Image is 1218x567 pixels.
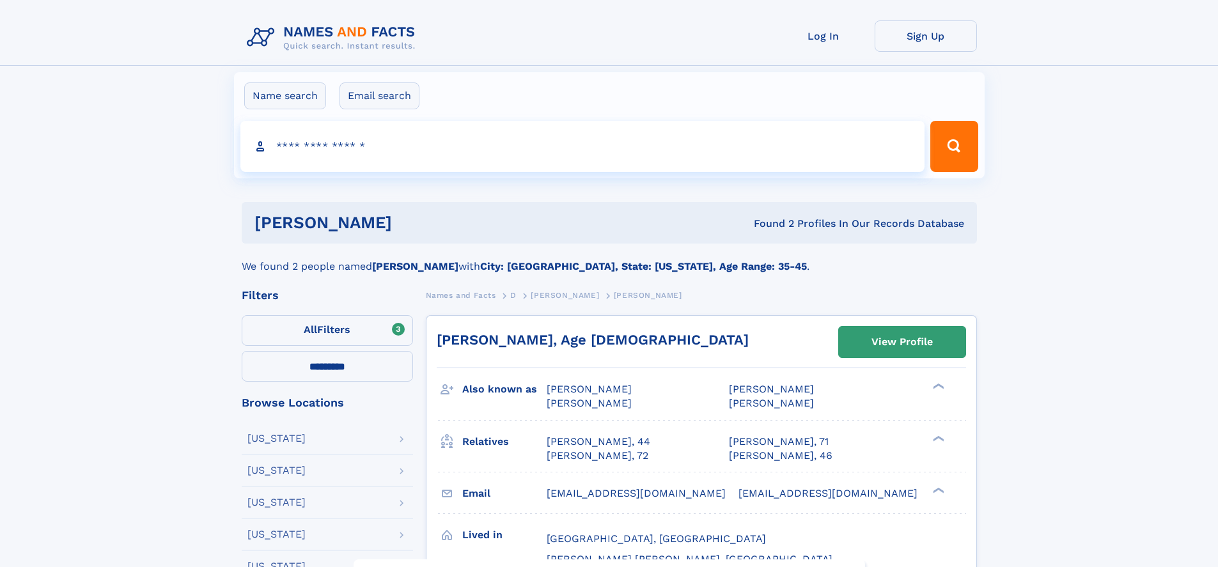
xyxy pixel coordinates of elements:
[480,260,807,272] b: City: [GEOGRAPHIC_DATA], State: [US_STATE], Age Range: 35-45
[729,397,814,409] span: [PERSON_NAME]
[930,434,945,442] div: ❯
[247,433,306,444] div: [US_STATE]
[547,487,726,499] span: [EMAIL_ADDRESS][DOMAIN_NAME]
[240,121,925,172] input: search input
[547,553,832,565] span: [PERSON_NAME] [PERSON_NAME], [GEOGRAPHIC_DATA]
[247,529,306,540] div: [US_STATE]
[247,465,306,476] div: [US_STATE]
[254,215,573,231] h1: [PERSON_NAME]
[247,497,306,508] div: [US_STATE]
[242,315,413,346] label: Filters
[729,435,829,449] a: [PERSON_NAME], 71
[242,244,977,274] div: We found 2 people named with .
[547,532,766,545] span: [GEOGRAPHIC_DATA], [GEOGRAPHIC_DATA]
[510,291,517,300] span: D
[573,217,964,231] div: Found 2 Profiles In Our Records Database
[244,82,326,109] label: Name search
[437,332,749,348] a: [PERSON_NAME], Age [DEMOGRAPHIC_DATA]
[738,487,917,499] span: [EMAIL_ADDRESS][DOMAIN_NAME]
[462,431,547,453] h3: Relatives
[547,397,632,409] span: [PERSON_NAME]
[930,486,945,494] div: ❯
[729,449,832,463] a: [PERSON_NAME], 46
[531,291,599,300] span: [PERSON_NAME]
[772,20,875,52] a: Log In
[547,449,648,463] a: [PERSON_NAME], 72
[614,291,682,300] span: [PERSON_NAME]
[372,260,458,272] b: [PERSON_NAME]
[839,327,965,357] a: View Profile
[426,287,496,303] a: Names and Facts
[304,323,317,336] span: All
[531,287,599,303] a: [PERSON_NAME]
[729,383,814,395] span: [PERSON_NAME]
[547,435,650,449] a: [PERSON_NAME], 44
[930,121,978,172] button: Search Button
[242,20,426,55] img: Logo Names and Facts
[462,378,547,400] h3: Also known as
[242,397,413,408] div: Browse Locations
[340,82,419,109] label: Email search
[875,20,977,52] a: Sign Up
[547,383,632,395] span: [PERSON_NAME]
[462,483,547,504] h3: Email
[510,287,517,303] a: D
[930,382,945,391] div: ❯
[871,327,933,357] div: View Profile
[462,524,547,546] h3: Lived in
[242,290,413,301] div: Filters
